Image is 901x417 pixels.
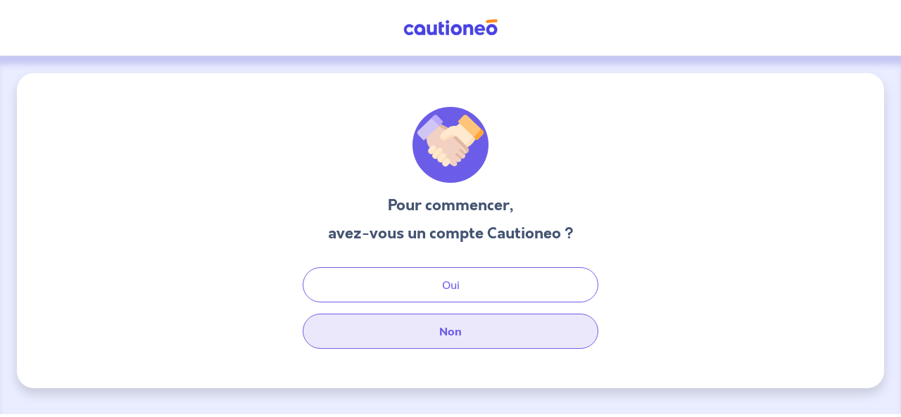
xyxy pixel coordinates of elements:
h3: Pour commencer, [328,194,574,217]
img: illu_welcome.svg [412,107,489,183]
h3: avez-vous un compte Cautioneo ? [328,222,574,245]
button: Non [303,314,598,349]
img: Cautioneo [398,19,503,37]
button: Oui [303,267,598,302]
